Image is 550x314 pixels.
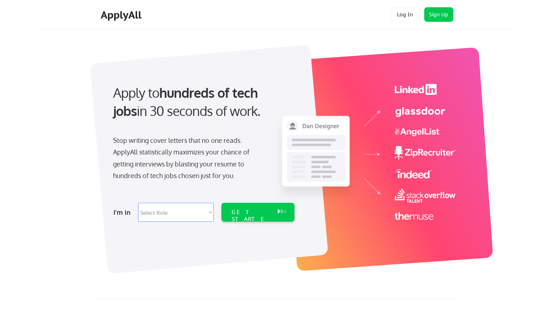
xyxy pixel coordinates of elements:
button: Log In [390,7,419,22]
div: Stop writing cover letters that no one reads. ApplyAll statistically maximizes your chance of get... [113,134,262,182]
strong: hundreds of tech jobs [113,84,261,119]
div: ApplyAll [101,9,144,21]
button: Sign Up [424,7,453,22]
div: GET STARTED [232,209,270,230]
div: Apply to in 30 seconds of work. [113,84,292,120]
div: I'm in [113,206,134,218]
